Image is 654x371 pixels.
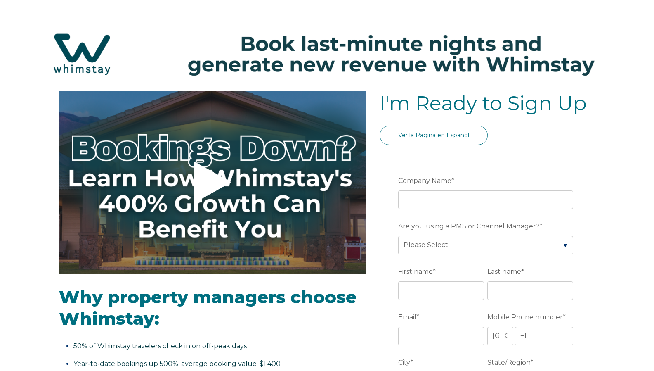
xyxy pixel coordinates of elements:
span: Last name [487,265,521,278]
span: Are you using a PMS or Channel Manager? [398,220,540,233]
a: Ver la Pagina en Español [380,126,488,145]
span: Why property managers choose Whimstay: [59,286,357,330]
span: I'm Ready to Sign Up [380,91,587,115]
span: Company Name [398,174,451,187]
img: Hubspot header for SSOB (4) [8,20,646,88]
span: Mobile Phone number [487,311,563,323]
span: City [398,356,411,369]
span: First name [398,265,433,278]
span: 50% of Whimstay travelers check in on off-peak days [73,342,247,350]
span: State/Region [487,356,531,369]
span: Year-to-date bookings up 500%, average booking value: $1,400 [73,360,281,368]
span: Email [398,311,416,323]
